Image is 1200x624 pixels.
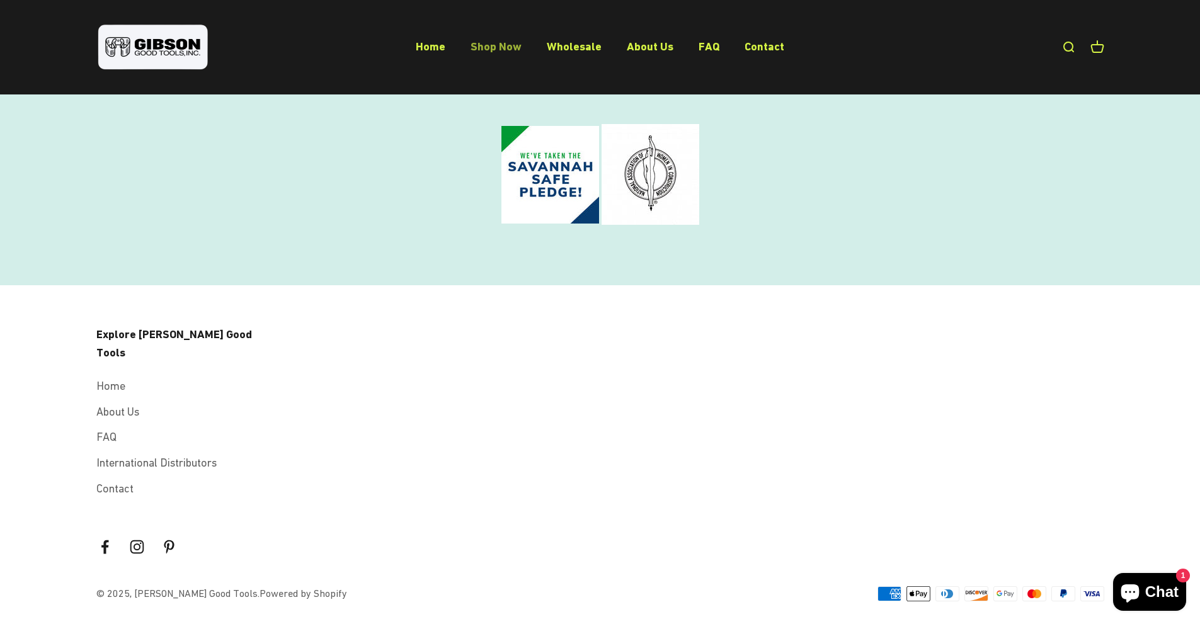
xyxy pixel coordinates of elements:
a: Follow on Instagram [129,538,146,555]
a: Home [416,40,445,53]
a: International Distributors [96,454,217,472]
a: Follow on Facebook [96,538,113,555]
a: Follow on Pinterest [161,538,178,555]
a: FAQ [96,428,117,446]
img: SavannahSafe_website_square_160x160_6505c9dc-42f0-49a7-8517-192ef21b957c.jpg [501,126,599,224]
a: Shop Now [471,40,522,53]
a: Home [96,377,125,395]
a: About Us [96,403,139,421]
a: FAQ [699,40,719,53]
a: Wholesale [547,40,602,53]
a: Contact [745,40,784,53]
a: Powered by Shopify [260,587,347,599]
inbox-online-store-chat: Shopify online store chat [1109,573,1190,614]
a: Contact [96,480,134,498]
p: © 2025, [PERSON_NAME] Good Tools. [96,586,347,602]
img: Thomas Supplier [602,124,699,225]
a: About Us [627,40,673,53]
p: Explore [PERSON_NAME] Good Tools [96,326,254,362]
